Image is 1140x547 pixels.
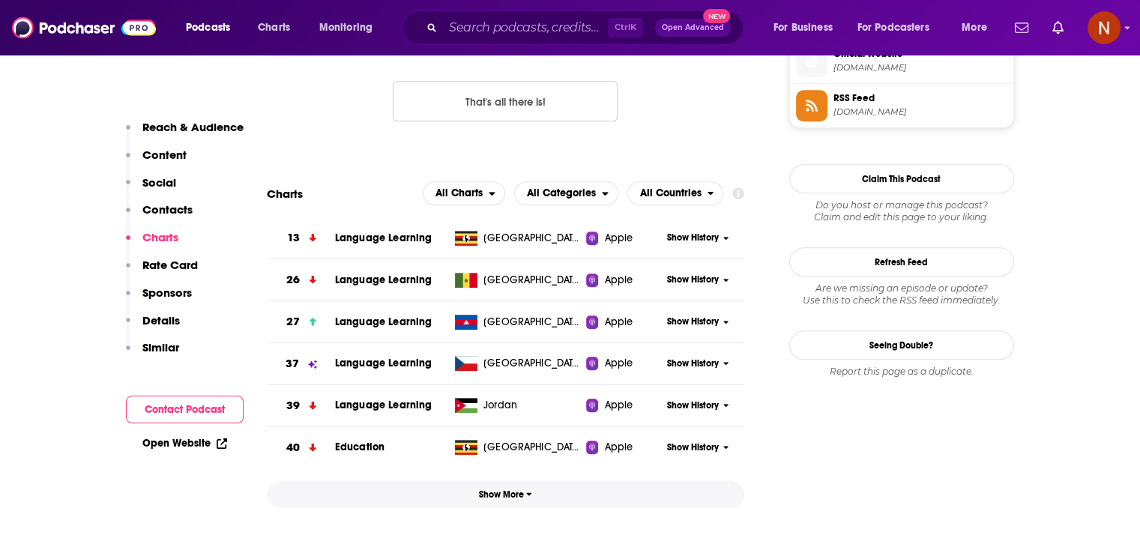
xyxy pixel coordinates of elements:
[796,46,1007,77] a: Official Website[DOMAIN_NAME]
[449,273,586,288] a: [GEOGRAPHIC_DATA]
[1046,15,1070,40] a: Show notifications dropdown
[483,398,517,413] span: Jordan
[423,181,505,205] h2: Platforms
[126,313,180,341] button: Details
[449,440,586,455] a: [GEOGRAPHIC_DATA]
[142,230,178,244] p: Charts
[267,427,335,468] a: 40
[258,17,290,38] span: Charts
[586,315,662,330] a: Apple
[604,273,633,288] span: Apple
[267,187,303,201] h2: Charts
[423,181,505,205] button: open menu
[126,202,193,230] button: Contacts
[514,181,618,205] h2: Categories
[286,313,300,330] h3: 27
[586,273,662,288] a: Apple
[667,399,719,412] span: Show History
[962,17,987,38] span: More
[857,17,929,38] span: For Podcasters
[667,273,719,286] span: Show History
[449,356,586,371] a: [GEOGRAPHIC_DATA]
[416,10,758,45] div: Search podcasts, credits, & more...
[640,188,702,199] span: All Countries
[586,231,662,246] a: Apple
[773,17,833,38] span: For Business
[483,356,581,371] span: Czech Republic
[335,315,432,328] span: Language Learning
[604,231,633,246] span: Apple
[796,90,1007,121] a: RSS Feed[DOMAIN_NAME]
[789,199,1014,211] span: Do you host or manage this podcast?
[393,81,618,121] button: Nothing here.
[142,258,198,272] p: Rate Card
[435,188,483,199] span: All Charts
[126,230,178,258] button: Charts
[319,17,373,38] span: Monitoring
[335,441,384,453] a: Education
[335,232,432,244] span: Language Learning
[667,315,719,328] span: Show History
[662,232,734,244] button: Show History
[586,398,662,413] a: Apple
[833,106,1007,118] span: feeds.simplecast.com
[443,16,608,40] input: Search podcasts, credits, & more...
[142,437,227,450] a: Open Website
[703,9,730,23] span: New
[126,285,192,313] button: Sponsors
[175,16,250,40] button: open menu
[186,17,230,38] span: Podcasts
[267,259,335,300] a: 26
[449,315,586,330] a: [GEOGRAPHIC_DATA]
[483,231,581,246] span: Uganda
[604,440,633,455] span: Apple
[763,16,851,40] button: open menu
[604,398,633,413] span: Apple
[655,19,731,37] button: Open AdvancedNew
[789,199,1014,223] div: Claim and edit this page to your liking.
[586,440,662,455] a: Apple
[12,13,156,42] img: Podchaser - Follow, Share and Rate Podcasts
[335,399,432,411] a: Language Learning
[662,357,734,370] button: Show History
[142,313,180,327] p: Details
[483,315,581,330] span: Cambodia
[483,440,581,455] span: Uganda
[287,229,300,247] h3: 13
[267,217,335,259] a: 13
[789,247,1014,276] button: Refresh Feed
[667,357,719,370] span: Show History
[662,399,734,412] button: Show History
[789,164,1014,193] button: Claim This Podcast
[627,181,724,205] h2: Countries
[449,398,586,413] a: Jordan
[627,181,724,205] button: open menu
[142,175,176,190] p: Social
[267,301,335,342] a: 27
[142,285,192,300] p: Sponsors
[126,175,176,203] button: Social
[789,330,1014,360] a: Seeing Double?
[286,271,300,288] h3: 26
[286,355,299,372] h3: 37
[1009,15,1034,40] a: Show notifications dropdown
[527,188,596,199] span: All Categories
[604,356,633,371] span: Apple
[335,273,432,286] a: Language Learning
[248,16,299,40] a: Charts
[142,340,179,354] p: Similar
[662,273,734,286] button: Show History
[126,396,244,423] button: Contact Podcast
[833,62,1007,73] span: mind-your-charts.simplecast.com
[335,357,432,369] a: Language Learning
[267,343,335,384] a: 37
[126,120,244,148] button: Reach & Audience
[848,16,951,40] button: open menu
[126,148,187,175] button: Content
[951,16,1006,40] button: open menu
[479,489,532,500] span: Show More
